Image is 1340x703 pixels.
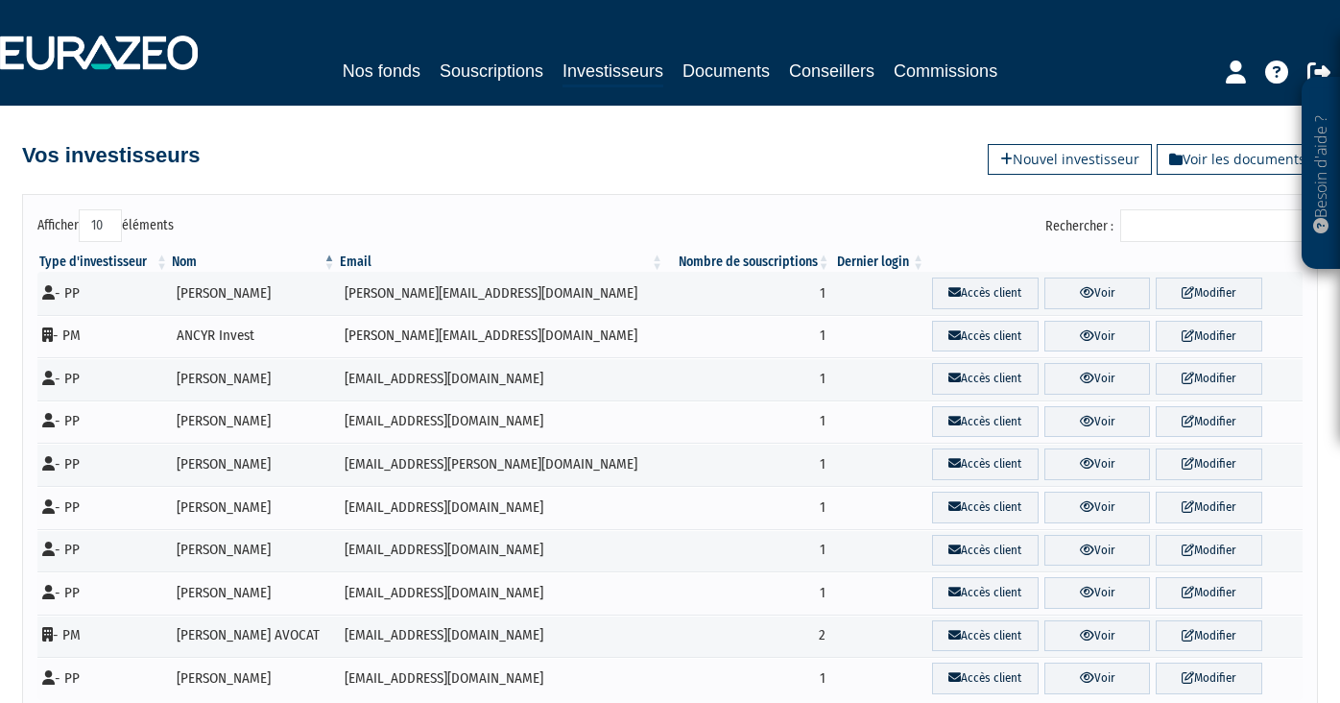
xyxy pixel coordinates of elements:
[343,58,420,85] a: Nos fonds
[932,535,1039,567] a: Accès client
[665,315,831,358] td: 1
[562,58,663,87] a: Investisseurs
[37,486,170,529] td: - PP
[789,58,874,85] a: Conseillers
[170,357,338,400] td: [PERSON_NAME]
[665,357,831,400] td: 1
[37,209,174,242] label: Afficher éléments
[338,657,666,700] td: [EMAIL_ADDRESS][DOMAIN_NAME]
[1157,144,1318,175] a: Voir les documents
[170,272,338,315] td: [PERSON_NAME]
[37,443,170,486] td: - PP
[1156,535,1262,567] a: Modifier
[1310,87,1332,260] p: Besoin d'aide ?
[665,486,831,529] td: 1
[1156,448,1262,480] a: Modifier
[932,278,1039,309] a: Accès client
[1044,663,1151,694] a: Voir
[1045,209,1303,242] label: Rechercher :
[338,571,666,615] td: [EMAIL_ADDRESS][DOMAIN_NAME]
[338,253,666,272] th: Email : activer pour trier la colonne par ordre croissant
[1044,577,1151,609] a: Voir
[1044,406,1151,438] a: Voir
[932,321,1039,352] a: Accès client
[988,144,1152,175] a: Nouvel investisseur
[932,620,1039,652] a: Accès client
[170,443,338,486] td: [PERSON_NAME]
[1044,492,1151,523] a: Voir
[37,657,170,700] td: - PP
[665,529,831,572] td: 1
[1156,363,1262,395] a: Modifier
[1044,448,1151,480] a: Voir
[1156,577,1262,609] a: Modifier
[932,663,1039,694] a: Accès client
[1044,278,1151,309] a: Voir
[894,58,997,85] a: Commissions
[37,315,170,358] td: - PM
[1120,209,1303,242] input: Rechercher :
[665,571,831,615] td: 1
[37,400,170,444] td: - PP
[1044,363,1151,395] a: Voir
[1156,620,1262,652] a: Modifier
[665,272,831,315] td: 1
[665,443,831,486] td: 1
[665,657,831,700] td: 1
[932,577,1039,609] a: Accès client
[37,272,170,315] td: - PP
[37,253,170,272] th: Type d'investisseur : activer pour trier la colonne par ordre croissant
[1044,620,1151,652] a: Voir
[338,400,666,444] td: [EMAIL_ADDRESS][DOMAIN_NAME]
[1156,492,1262,523] a: Modifier
[170,657,338,700] td: [PERSON_NAME]
[1156,321,1262,352] a: Modifier
[338,486,666,529] td: [EMAIL_ADDRESS][DOMAIN_NAME]
[338,315,666,358] td: [PERSON_NAME][EMAIL_ADDRESS][DOMAIN_NAME]
[170,486,338,529] td: [PERSON_NAME]
[22,144,200,167] h4: Vos investisseurs
[37,357,170,400] td: - PP
[1156,406,1262,438] a: Modifier
[1044,321,1151,352] a: Voir
[682,58,770,85] a: Documents
[170,615,338,658] td: [PERSON_NAME] AVOCAT
[1156,278,1262,309] a: Modifier
[37,529,170,572] td: - PP
[926,253,1303,272] th: &nbsp;
[665,615,831,658] td: 2
[932,363,1039,395] a: Accès client
[932,406,1039,438] a: Accès client
[170,571,338,615] td: [PERSON_NAME]
[338,615,666,658] td: [EMAIL_ADDRESS][DOMAIN_NAME]
[932,492,1039,523] a: Accès client
[1156,663,1262,694] a: Modifier
[338,529,666,572] td: [EMAIL_ADDRESS][DOMAIN_NAME]
[338,443,666,486] td: [EMAIL_ADDRESS][PERSON_NAME][DOMAIN_NAME]
[37,571,170,615] td: - PP
[170,529,338,572] td: [PERSON_NAME]
[932,448,1039,480] a: Accès client
[170,400,338,444] td: [PERSON_NAME]
[665,400,831,444] td: 1
[665,253,831,272] th: Nombre de souscriptions : activer pour trier la colonne par ordre croissant
[832,253,927,272] th: Dernier login : activer pour trier la colonne par ordre croissant
[37,615,170,658] td: - PM
[440,58,543,85] a: Souscriptions
[1044,535,1151,567] a: Voir
[338,272,666,315] td: [PERSON_NAME][EMAIL_ADDRESS][DOMAIN_NAME]
[79,209,122,242] select: Afficheréléments
[170,253,338,272] th: Nom : activer pour trier la colonne par ordre d&eacute;croissant
[170,315,338,358] td: ANCYR Invest
[338,357,666,400] td: [EMAIL_ADDRESS][DOMAIN_NAME]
